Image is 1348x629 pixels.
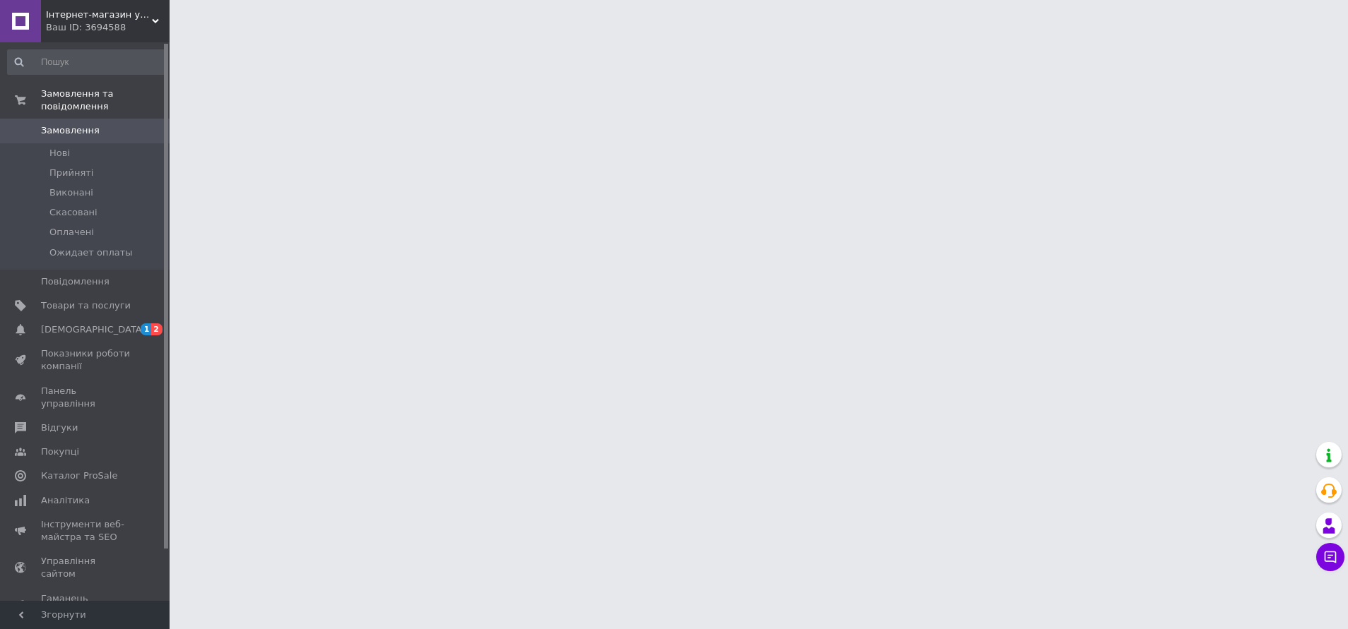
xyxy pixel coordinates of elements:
[141,323,152,335] span: 1
[41,299,131,312] span: Товари та послуги
[46,8,152,21] span: Інтернет-магазин yourprice
[41,518,131,544] span: Інструменти веб-майстра та SEO
[41,494,90,507] span: Аналітика
[41,347,131,373] span: Показники роботи компанії
[49,246,133,259] span: Ожидает оплаты
[49,186,93,199] span: Виконані
[41,88,170,113] span: Замовлення та повідомлення
[41,124,100,137] span: Замовлення
[41,275,110,288] span: Повідомлення
[41,555,131,580] span: Управління сайтом
[41,385,131,410] span: Панель управління
[7,49,167,75] input: Пошук
[46,21,170,34] div: Ваш ID: 3694588
[41,445,79,458] span: Покупці
[49,226,94,239] span: Оплачені
[41,592,131,618] span: Гаманець компанії
[49,167,93,179] span: Прийняті
[1316,543,1344,571] button: Чат з покупцем
[41,323,146,336] span: [DEMOGRAPHIC_DATA]
[41,421,78,434] span: Відгуки
[41,469,117,482] span: Каталог ProSale
[151,323,162,335] span: 2
[49,206,97,219] span: Скасовані
[49,147,70,160] span: Нові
